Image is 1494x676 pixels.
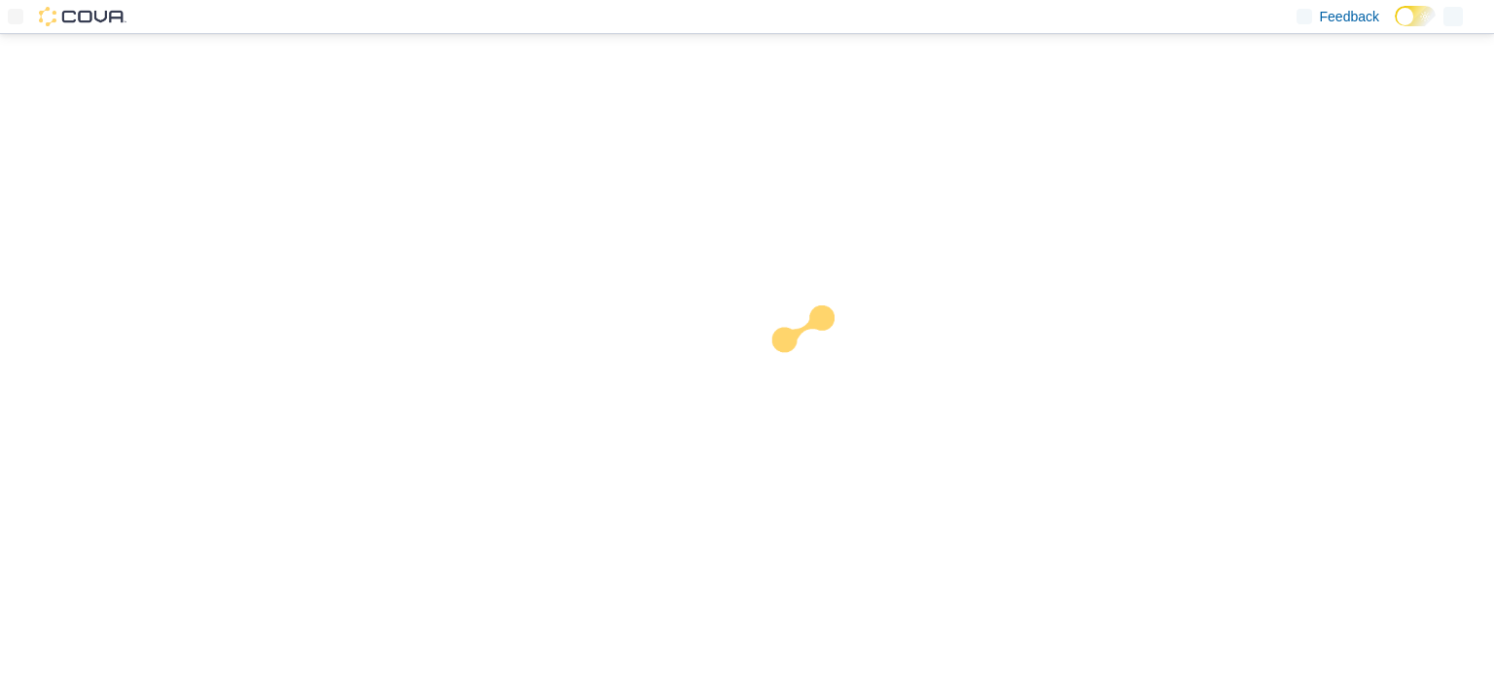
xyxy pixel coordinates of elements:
img: cova-loader [747,291,893,437]
img: Cova [39,7,126,26]
span: Feedback [1320,7,1379,26]
input: Dark Mode [1395,6,1436,26]
span: Dark Mode [1395,26,1396,27]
